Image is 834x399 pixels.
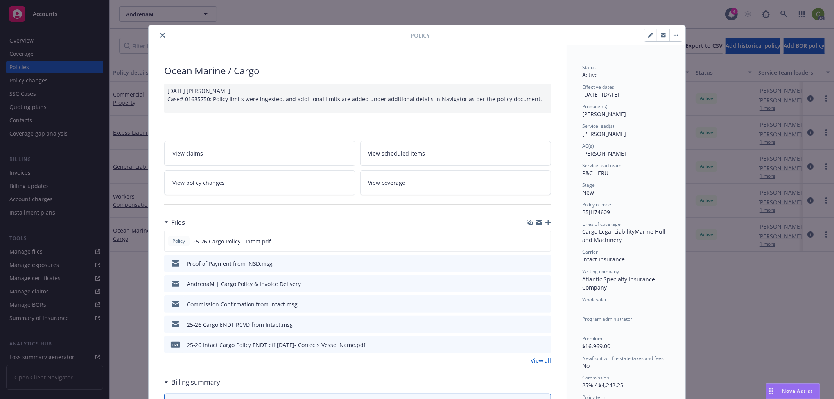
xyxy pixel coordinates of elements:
div: 25-26 Intact Cargo Policy ENDT eff [DATE]- Corrects Vessel Name.pdf [187,341,366,349]
span: View scheduled items [368,149,425,157]
span: Carrier [582,249,598,255]
span: Commission [582,374,609,381]
button: download file [528,259,534,268]
button: preview file [541,320,548,329]
span: Marine Hull and Machinery [582,228,667,243]
span: Program administrator [582,316,632,322]
span: Cargo Legal Liability [582,228,635,235]
div: Files [164,217,185,227]
span: pdf [171,342,180,347]
span: Policy [171,238,187,245]
span: Effective dates [582,84,614,90]
span: Nova Assist [782,388,813,394]
span: Intact Insurance [582,256,625,263]
button: download file [528,320,534,329]
span: Producer(s) [582,103,608,110]
span: Status [582,64,596,71]
span: View policy changes [172,179,225,187]
span: Newfront will file state taxes and fees [582,355,664,361]
span: 25-26 Cargo Policy - Intact.pdf [193,237,271,245]
button: preview file [541,280,548,288]
button: download file [528,280,534,288]
a: View claims [164,141,355,166]
span: Service lead(s) [582,123,614,129]
span: [PERSON_NAME] [582,110,626,118]
span: Wholesaler [582,296,607,303]
span: Lines of coverage [582,221,621,227]
div: [DATE] - [DATE] [582,84,670,98]
span: - [582,323,584,330]
button: download file [528,300,534,308]
button: preview file [541,300,548,308]
a: View policy changes [164,170,355,195]
span: Policy [411,31,430,39]
div: Commission Confirmation from Intact.msg [187,300,298,308]
button: preview file [541,259,548,268]
div: Proof of Payment from INSD.msg [187,259,273,268]
span: No [582,362,590,369]
span: View coverage [368,179,405,187]
span: Active [582,71,598,79]
button: preview file [540,237,547,245]
span: [PERSON_NAME] [582,130,626,138]
span: AC(s) [582,143,594,149]
span: Service lead team [582,162,621,169]
button: download file [528,237,534,245]
span: Policy number [582,201,613,208]
span: View claims [172,149,203,157]
h3: Files [171,217,185,227]
div: Drag to move [766,384,776,399]
span: B5JH74609 [582,208,610,216]
a: View all [531,356,551,365]
span: P&C - ERU [582,169,608,177]
button: Nova Assist [766,383,820,399]
div: [DATE] [PERSON_NAME]: Case# 01685750: Policy limits were ingested, and additional limits are adde... [164,84,551,113]
button: close [158,30,167,40]
a: View coverage [360,170,551,195]
button: download file [528,341,534,349]
a: View scheduled items [360,141,551,166]
span: [PERSON_NAME] [582,150,626,157]
span: Atlantic Specialty Insurance Company [582,276,656,291]
h3: Billing summary [171,377,220,387]
span: Stage [582,182,595,188]
div: 25-26 Cargo ENDT RCVD from Intact.msg [187,320,293,329]
div: Ocean Marine / Cargo [164,64,551,77]
span: 25% / $4,242.25 [582,381,623,389]
span: New [582,189,594,196]
span: Premium [582,335,602,342]
div: AndrenaM | Cargo Policy & Invoice Delivery [187,280,301,288]
span: - [582,303,584,311]
span: Writing company [582,268,619,275]
span: $16,969.00 [582,342,610,350]
button: preview file [541,341,548,349]
div: Billing summary [164,377,220,387]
